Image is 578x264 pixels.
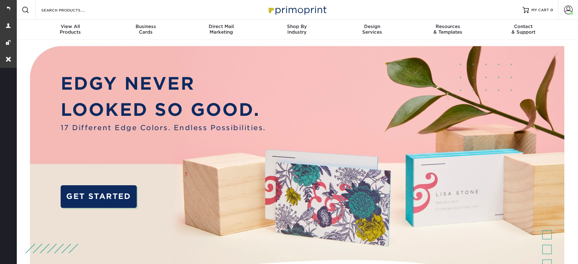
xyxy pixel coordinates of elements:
span: 0 [550,8,553,12]
div: Cards [108,24,183,35]
span: Contact [486,24,561,29]
div: Marketing [183,24,259,35]
a: BusinessCards [108,20,183,40]
span: Design [335,24,410,29]
div: Products [33,24,108,35]
a: GET STARTED [61,185,137,208]
span: MY CART [531,7,549,13]
span: Resources [410,24,486,29]
p: EDGY NEVER [61,70,266,97]
a: DesignServices [335,20,410,40]
span: View All [33,24,108,29]
span: 17 Different Edge Colors. Endless Possibilities. [61,123,266,133]
a: Contact& Support [486,20,561,40]
img: Primoprint [266,3,328,16]
div: Industry [259,24,335,35]
span: Business [108,24,183,29]
a: Shop ByIndustry [259,20,335,40]
a: View AllProducts [33,20,108,40]
div: & Support [486,24,561,35]
span: Direct Mail [183,24,259,29]
a: Direct MailMarketing [183,20,259,40]
p: LOOKED SO GOOD. [61,97,266,123]
input: SEARCH PRODUCTS..... [41,6,101,14]
div: & Templates [410,24,486,35]
div: Services [335,24,410,35]
a: Resources& Templates [410,20,486,40]
span: Shop By [259,24,335,29]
